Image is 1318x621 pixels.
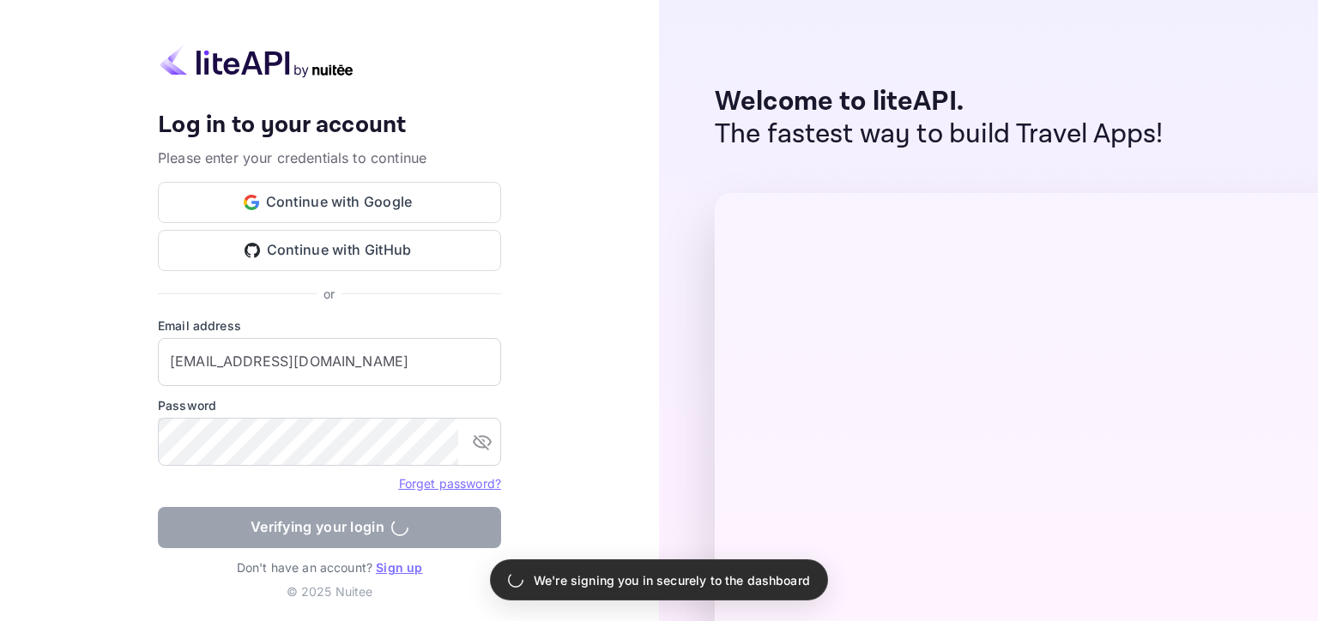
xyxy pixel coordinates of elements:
label: Password [158,396,501,414]
label: Email address [158,317,501,335]
button: Continue with Google [158,182,501,223]
p: © 2025 Nuitee [287,582,373,600]
p: or [323,285,335,303]
button: Continue with GitHub [158,230,501,271]
img: liteapi [158,45,355,78]
p: Don't have an account? [158,558,501,576]
a: Sign up [376,560,422,575]
a: Forget password? [399,474,501,491]
p: Welcome to liteAPI. [715,86,1164,118]
p: The fastest way to build Travel Apps! [715,118,1164,151]
p: Please enter your credentials to continue [158,148,501,168]
a: Forget password? [399,476,501,491]
p: We're signing you in securely to the dashboard [534,571,810,589]
h4: Log in to your account [158,111,501,141]
input: Enter your email address [158,338,501,386]
button: toggle password visibility [465,425,499,459]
